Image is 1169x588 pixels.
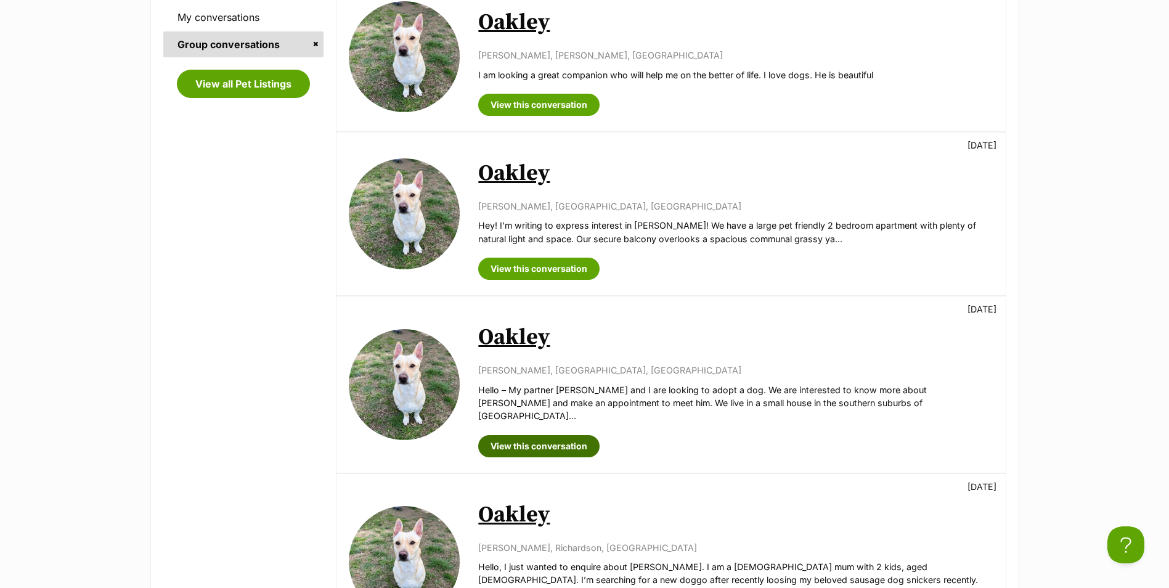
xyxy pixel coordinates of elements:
iframe: Help Scout Beacon - Open [1107,526,1144,563]
a: View all Pet Listings [177,70,310,98]
img: Oakley [349,158,460,269]
img: Oakley [349,1,460,112]
a: View this conversation [478,435,600,457]
a: Oakley [478,160,550,187]
a: Oakley [478,501,550,529]
p: [PERSON_NAME], [PERSON_NAME], [GEOGRAPHIC_DATA] [478,49,993,62]
p: Hey! I’m writing to express interest in [PERSON_NAME]! We have a large pet friendly 2 bedroom apa... [478,219,993,245]
p: [PERSON_NAME], Richardson, [GEOGRAPHIC_DATA] [478,541,993,554]
a: View this conversation [478,258,600,280]
img: Oakley [349,329,460,440]
a: View this conversation [478,94,600,116]
p: [DATE] [967,303,996,316]
p: [DATE] [967,139,996,152]
a: My conversations [163,4,324,30]
p: Hello – My partner [PERSON_NAME] and I are looking to adopt a dog. We are interested to know more... [478,383,993,423]
a: Oakley [478,9,550,36]
a: Group conversations [163,31,324,57]
p: I am looking a great companion who will help me on the better of life. I love dogs. He is beautiful [478,68,993,81]
p: [PERSON_NAME], [GEOGRAPHIC_DATA], [GEOGRAPHIC_DATA] [478,200,993,213]
a: Oakley [478,324,550,351]
p: [PERSON_NAME], [GEOGRAPHIC_DATA], [GEOGRAPHIC_DATA] [478,364,993,377]
p: [DATE] [967,480,996,493]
